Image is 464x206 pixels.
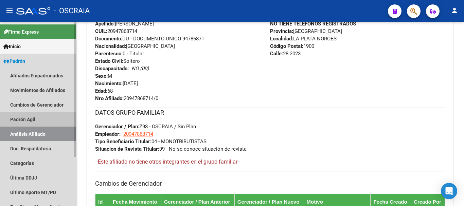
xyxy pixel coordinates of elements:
[3,28,39,36] span: Firma Express
[95,146,247,152] span: 99 - No se conoce situación de revista
[95,88,113,94] span: 68
[270,28,342,34] span: [GEOGRAPHIC_DATA]
[95,138,207,145] span: 04 - MONOTRIBUTISTAS
[5,6,14,15] mat-icon: menu
[54,3,90,18] span: - OSCRAIA
[95,73,108,79] strong: Sexo:
[95,124,139,130] strong: Gerenciador / Plan:
[270,51,283,57] strong: Calle:
[95,28,137,34] span: 20947868714
[95,95,124,101] strong: Nro Afiliado:
[270,21,356,27] strong: NO TIENE TELEFONOS REGISTRADOS
[95,158,445,166] h4: --Este afiliado no tiene otros integrantes en el grupo familiar--
[95,80,138,87] span: [DATE]
[95,36,122,42] strong: Documento:
[95,43,126,49] strong: Nacionalidad:
[270,43,303,49] strong: Código Postal:
[3,57,25,65] span: Padrón
[270,43,314,49] span: 1900
[270,36,337,42] span: LA PLATA NOROES
[95,21,154,27] span: [PERSON_NAME]
[95,51,144,57] span: 0 - Titular
[95,124,196,130] span: Z98 - OSCRAIA / Sin Plan
[131,65,149,72] i: NO (00)
[95,95,158,101] span: 20947868714/0
[95,80,123,87] strong: Nacimiento:
[270,36,293,42] strong: Localidad:
[95,58,140,64] span: Soltero
[95,146,159,152] strong: Situacion de Revista Titular:
[95,138,151,145] strong: Tipo Beneficiario Titular:
[3,43,21,50] span: Inicio
[270,51,301,57] span: 28 2023
[95,73,112,79] span: M
[95,65,129,72] strong: Discapacitado:
[123,131,153,137] span: 20947868714
[95,131,121,137] strong: Empleador:
[270,28,293,34] strong: Provincia:
[95,21,115,27] strong: Apellido:
[95,88,107,94] strong: Edad:
[95,51,123,57] strong: Parentesco:
[95,28,107,34] strong: CUIL:
[95,36,204,42] span: DU - DOCUMENTO UNICO 94786871
[441,183,457,199] div: Open Intercom Messenger
[95,58,123,64] strong: Estado Civil:
[450,6,459,15] mat-icon: person
[95,108,445,117] h3: DATOS GRUPO FAMILIAR
[95,43,175,49] span: [GEOGRAPHIC_DATA]
[95,179,445,188] h3: Cambios de Gerenciador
